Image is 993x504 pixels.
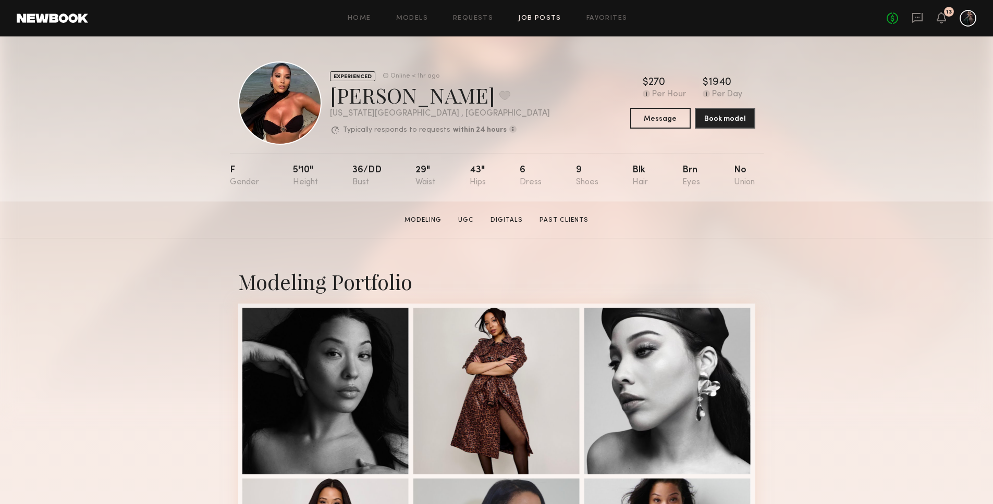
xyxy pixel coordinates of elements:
div: 6 [520,166,542,187]
a: Favorites [586,15,628,22]
div: No [734,166,755,187]
button: Message [630,108,691,129]
div: 36/dd [352,166,382,187]
a: Modeling [400,216,446,225]
a: Requests [453,15,493,22]
div: 1940 [708,78,731,88]
a: Home [348,15,371,22]
a: Digitals [486,216,527,225]
div: 43" [470,166,486,187]
div: Per Hour [652,90,686,99]
div: Brn [682,166,700,187]
a: Models [396,15,428,22]
div: 13 [946,9,952,15]
div: Modeling Portfolio [238,268,755,295]
div: [US_STATE][GEOGRAPHIC_DATA] , [GEOGRAPHIC_DATA] [330,109,550,118]
p: Typically responds to requests [343,127,450,134]
button: Book model [695,108,755,129]
div: 9 [576,166,598,187]
div: Online < 1hr ago [390,73,439,80]
div: EXPERIENCED [330,71,375,81]
div: Blk [632,166,648,187]
div: $ [703,78,708,88]
div: $ [643,78,648,88]
div: 29" [415,166,435,187]
a: Past Clients [535,216,593,225]
div: 5'10" [293,166,318,187]
a: UGC [454,216,478,225]
b: within 24 hours [453,127,507,134]
div: F [230,166,259,187]
div: Per Day [712,90,742,99]
a: Job Posts [518,15,561,22]
div: 270 [648,78,665,88]
div: [PERSON_NAME] [330,81,550,109]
